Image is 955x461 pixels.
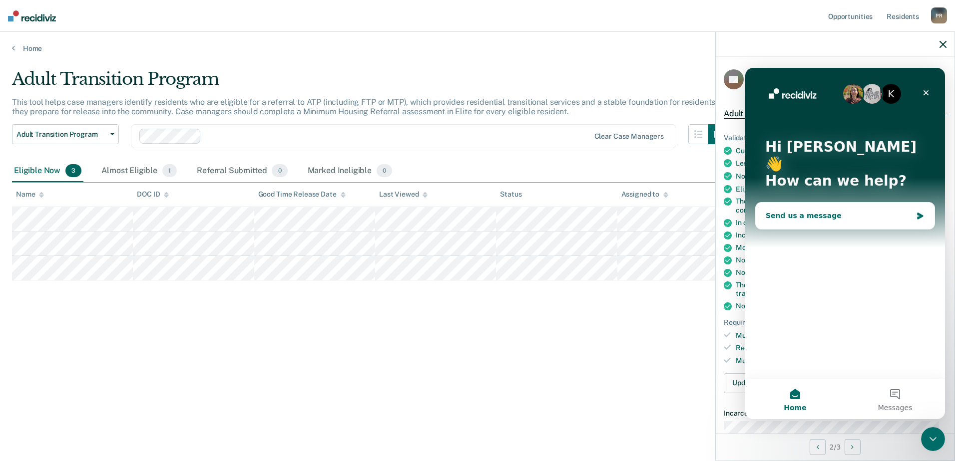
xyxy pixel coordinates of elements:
[377,164,392,177] span: 0
[500,190,521,199] div: Status
[379,190,428,199] div: Last Viewed
[736,256,947,264] div: No recent referrals to minimum housing in
[921,427,945,451] iframe: Intercom live chat
[736,206,777,214] span: conditions
[736,219,947,227] div: In custody for at least 90
[736,281,947,298] div: The resident has no alerts preventing them from being transferred to an ATP
[12,97,726,116] p: This tool helps case managers identify residents who are eligible for a referral to ATP (includin...
[931,7,947,23] div: P R
[258,190,346,199] div: Good Time Release Date
[736,231,947,239] div: Incarcerated for at least 30 days in current
[272,164,287,177] span: 0
[306,160,395,182] div: Marked Ineligible
[845,439,861,455] button: Next Opportunity
[724,318,947,327] div: Requirements to check
[736,172,947,181] div: No warrants or
[12,160,83,182] div: Eligible Now
[724,373,794,393] button: Update status
[195,160,289,182] div: Referral Submitted
[724,134,947,142] div: Validated by data from Elite
[8,10,56,21] img: Recidiviz
[137,190,169,199] div: DOC ID
[736,343,947,352] div: Resident must sign ATP
[736,243,947,252] div: More than 3 months until release or parole review
[12,69,728,97] div: Adult Transition Program
[745,68,945,419] iframe: Intercom live chat
[16,190,44,199] div: Name
[594,132,664,141] div: Clear case managers
[16,130,106,139] span: Adult Transition Program
[12,44,943,53] a: Home
[65,164,81,177] span: 3
[724,109,815,119] span: Adult Transition Program
[810,439,826,455] button: Previous Opportunity
[716,434,955,460] div: 2 / 3
[736,159,947,168] div: Less than 12 months until release or parole review
[724,409,947,418] dt: Incarceration
[716,98,955,130] div: Adult Transition ProgramEligible
[621,190,668,199] div: Assigned to
[736,302,947,310] div: Not currently enrolled in a core
[736,197,947,214] div: The resident is compliant with the Work Release Committee's
[736,268,947,277] div: No escape-related sentences in current incarceration
[736,331,947,340] div: Must be compliant with programming
[736,185,947,194] div: Eligible
[736,146,947,155] div: Currently classified as minimum
[99,160,179,182] div: Almost Eligible
[162,164,177,177] span: 1
[736,356,947,365] div: Must be given medical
